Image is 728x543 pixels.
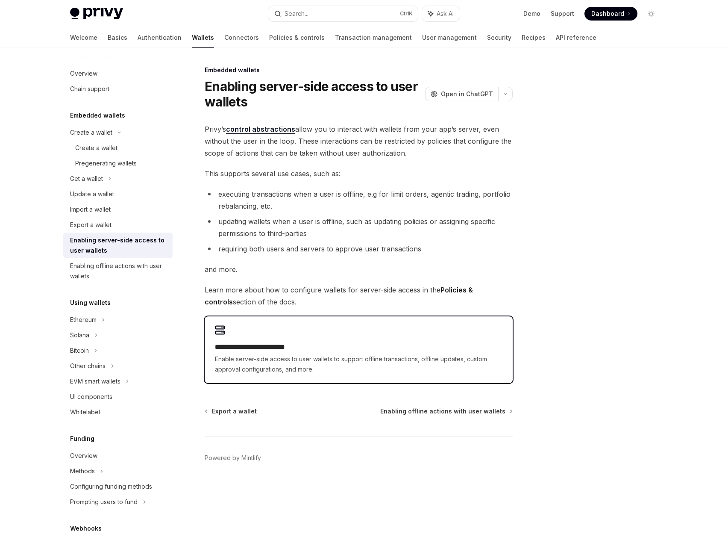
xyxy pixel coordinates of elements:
[522,27,546,48] a: Recipes
[224,27,259,48] a: Connectors
[205,215,513,239] li: updating wallets when a user is offline, such as updating policies or assigning specific permissi...
[70,84,109,94] div: Chain support
[644,7,658,21] button: Toggle dark mode
[70,330,89,340] div: Solana
[63,66,173,81] a: Overview
[591,9,624,18] span: Dashboard
[205,123,513,159] span: Privy’s allow you to interact with wallets from your app’s server, even without the user in the l...
[205,407,257,416] a: Export a wallet
[380,407,505,416] span: Enabling offline actions with user wallets
[425,87,498,101] button: Open in ChatGPT
[205,263,513,275] span: and more.
[70,392,112,402] div: UI components
[226,125,295,134] a: control abstractions
[70,235,167,256] div: Enabling server-side access to user wallets
[422,27,477,48] a: User management
[422,6,460,21] button: Ask AI
[63,233,173,258] a: Enabling server-side access to user wallets
[108,27,127,48] a: Basics
[205,284,513,308] span: Learn more about how to configure wallets for server-side access in the section of the docs.
[70,481,152,492] div: Configuring funding methods
[70,434,94,444] h5: Funding
[63,81,173,97] a: Chain support
[556,27,596,48] a: API reference
[551,9,574,18] a: Support
[285,9,308,19] div: Search...
[75,143,117,153] div: Create a wallet
[63,404,173,420] a: Whitelabel
[215,354,502,375] span: Enable server-side access to user wallets to support offline transactions, offline updates, custo...
[70,189,114,199] div: Update a wallet
[441,90,493,98] span: Open in ChatGPT
[584,7,637,21] a: Dashboard
[70,127,112,138] div: Create a wallet
[487,27,511,48] a: Security
[400,10,413,17] span: Ctrl K
[335,27,412,48] a: Transaction management
[70,68,97,79] div: Overview
[70,451,97,461] div: Overview
[70,466,95,476] div: Methods
[75,158,137,168] div: Pregenerating wallets
[205,243,513,255] li: requiring both users and servers to approve user transactions
[70,174,103,184] div: Get a wallet
[70,8,123,20] img: light logo
[70,27,97,48] a: Welcome
[70,345,89,356] div: Bitcoin
[70,361,106,371] div: Other chains
[523,9,540,18] a: Demo
[63,186,173,202] a: Update a wallet
[70,497,138,507] div: Prompting users to fund
[63,448,173,463] a: Overview
[437,9,454,18] span: Ask AI
[380,407,512,416] a: Enabling offline actions with user wallets
[63,202,173,217] a: Import a wallet
[70,523,102,534] h5: Webhooks
[70,204,111,215] div: Import a wallet
[70,315,97,325] div: Ethereum
[212,407,257,416] span: Export a wallet
[63,258,173,284] a: Enabling offline actions with user wallets
[269,27,325,48] a: Policies & controls
[205,66,513,74] div: Embedded wallets
[70,407,100,417] div: Whitelabel
[70,298,111,308] h5: Using wallets
[63,140,173,156] a: Create a wallet
[70,261,167,281] div: Enabling offline actions with user wallets
[70,110,125,121] h5: Embedded wallets
[138,27,182,48] a: Authentication
[205,454,261,462] a: Powered by Mintlify
[63,217,173,233] a: Export a wallet
[63,389,173,404] a: UI components
[205,168,513,180] span: This supports several use cases, such as:
[70,376,120,387] div: EVM smart wallets
[205,79,422,109] h1: Enabling server-side access to user wallets
[63,479,173,494] a: Configuring funding methods
[205,188,513,212] li: executing transactions when a user is offline, e.g for limit orders, agentic trading, portfolio r...
[63,156,173,171] a: Pregenerating wallets
[268,6,418,21] button: Search...CtrlK
[192,27,214,48] a: Wallets
[70,220,112,230] div: Export a wallet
